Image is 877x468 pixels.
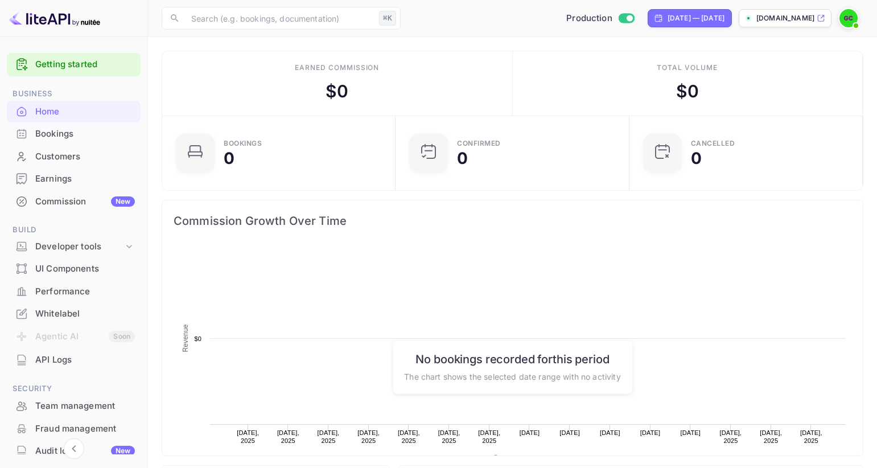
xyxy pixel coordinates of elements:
div: Whitelabel [7,303,141,325]
span: Build [7,224,141,236]
div: Home [7,101,141,123]
text: [DATE], 2025 [478,429,500,444]
a: Team management [7,395,141,416]
div: Audit logs [35,445,135,458]
text: [DATE], 2025 [318,429,340,444]
a: API Logs [7,349,141,370]
div: Customers [35,150,135,163]
text: Revenue [182,324,190,352]
div: CommissionNew [7,191,141,213]
p: [DOMAIN_NAME] [756,13,814,23]
div: Fraud management [7,418,141,440]
img: Gian Caprini [839,9,858,27]
div: Earnings [35,173,135,186]
text: [DATE], 2025 [760,429,782,444]
div: Team management [7,395,141,417]
text: $0 [194,335,201,342]
text: [DATE] [600,429,620,436]
text: [DATE] [680,429,701,436]
button: Collapse navigation [64,438,84,459]
div: Bookings [35,128,135,141]
text: [DATE], 2025 [800,429,822,444]
div: Performance [35,285,135,298]
div: UI Components [35,262,135,276]
div: Audit logsNew [7,440,141,462]
span: Commission Growth Over Time [174,212,851,230]
div: Performance [7,281,141,303]
a: CommissionNew [7,191,141,212]
a: Whitelabel [7,303,141,324]
div: Earnings [7,168,141,190]
a: UI Components [7,258,141,279]
div: $ 0 [326,79,348,104]
div: Bookings [224,140,262,147]
a: Bookings [7,123,141,144]
div: Fraud management [35,422,135,436]
img: LiteAPI logo [9,9,100,27]
a: Customers [7,146,141,167]
div: 0 [224,150,234,166]
div: API Logs [7,349,141,371]
h6: No bookings recorded for this period [404,352,620,366]
div: Developer tools [35,240,123,253]
text: [DATE] [559,429,580,436]
span: Security [7,383,141,395]
div: Total volume [657,63,718,73]
div: $ 0 [676,79,699,104]
p: The chart shows the selected date range with no activity [404,370,620,382]
text: [DATE], 2025 [277,429,299,444]
div: [DATE] — [DATE] [668,13,724,23]
a: Audit logsNew [7,440,141,461]
div: ⌘K [379,11,396,26]
text: [DATE], 2025 [357,429,380,444]
a: Getting started [35,58,135,71]
div: Developer tools [7,237,141,257]
div: Switch to Sandbox mode [562,12,639,25]
div: Bookings [7,123,141,145]
text: [DATE] [640,429,661,436]
div: CANCELLED [691,140,735,147]
div: New [111,446,135,456]
div: Customers [7,146,141,168]
div: New [111,196,135,207]
div: 0 [691,150,702,166]
span: Production [566,12,612,25]
a: Fraud management [7,418,141,439]
div: Getting started [7,53,141,76]
div: Whitelabel [35,307,135,321]
div: Commission [35,195,135,208]
text: [DATE], 2025 [398,429,420,444]
text: Revenue [503,455,532,463]
span: Business [7,88,141,100]
div: 0 [457,150,468,166]
a: Home [7,101,141,122]
div: API Logs [35,354,135,367]
text: [DATE] [520,429,540,436]
a: Earnings [7,168,141,189]
input: Search (e.g. bookings, documentation) [184,7,374,30]
div: Home [35,105,135,118]
a: Performance [7,281,141,302]
div: UI Components [7,258,141,280]
text: [DATE], 2025 [237,429,259,444]
div: Confirmed [457,140,501,147]
div: Team management [35,400,135,413]
div: Earned commission [295,63,379,73]
text: [DATE], 2025 [438,429,460,444]
text: [DATE], 2025 [720,429,742,444]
